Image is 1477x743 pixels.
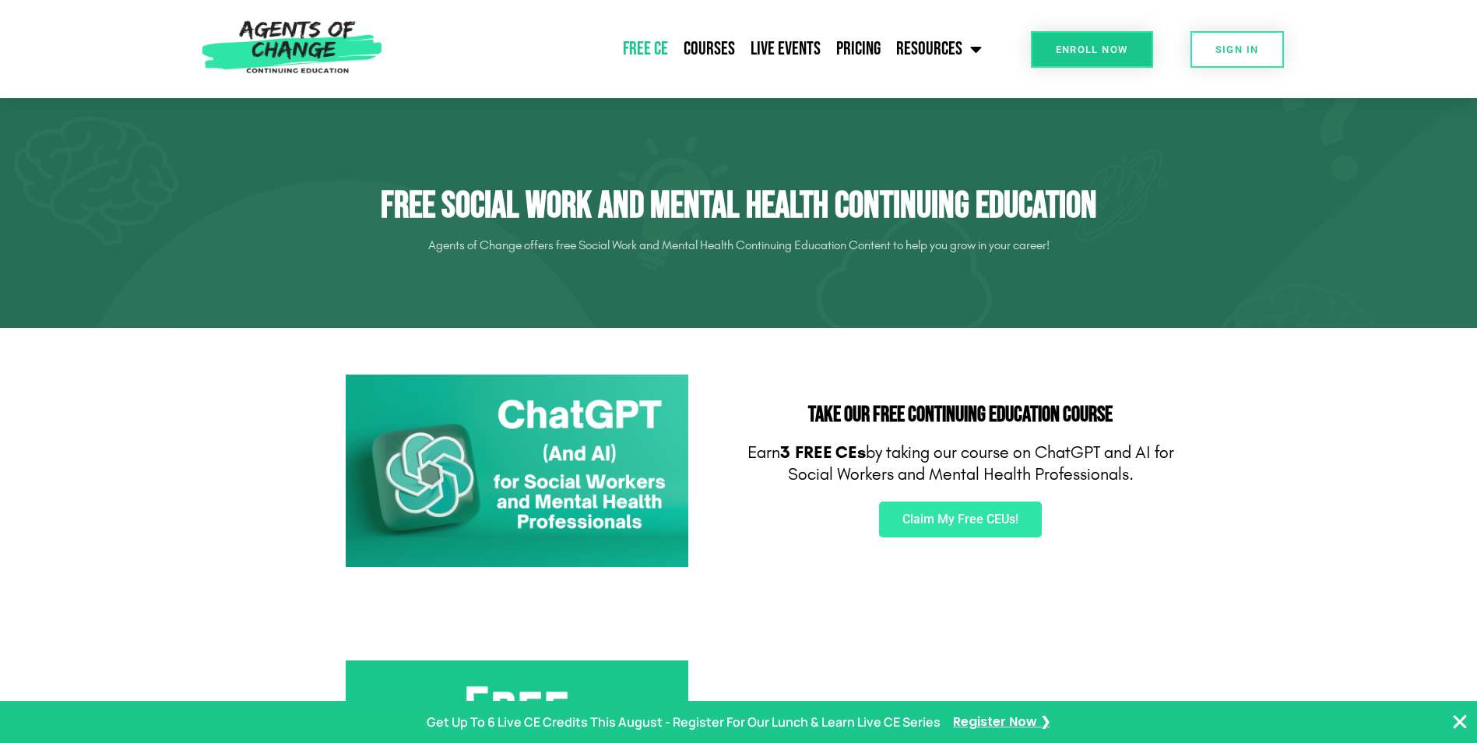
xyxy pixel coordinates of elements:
[1451,713,1469,731] button: Close Banner
[676,30,743,69] a: Courses
[303,184,1175,229] h1: Free Social Work and Mental Health Continuing Education
[303,233,1175,258] p: Agents of Change offers free Social Work and Mental Health Continuing Education Content to help y...
[1190,31,1284,68] a: SIGN IN
[747,404,1175,426] h2: Take Our FREE Continuing Education Course
[390,30,990,69] nav: Menu
[879,502,1042,537] a: Claim My Free CEUs!
[953,711,1050,734] a: Register Now ❯
[1056,44,1128,55] span: Enroll Now
[828,30,888,69] a: Pricing
[743,30,828,69] a: Live Events
[747,442,1175,486] p: Earn by taking our course on ChatGPT and AI for Social Workers and Mental Health Professionals.
[427,711,941,734] p: Get Up To 6 Live CE Credits This August - Register For Our Lunch & Learn Live CE Series
[902,513,1018,526] span: Claim My Free CEUs!
[888,30,990,69] a: Resources
[1215,44,1259,55] span: SIGN IN
[780,442,866,463] b: 3 FREE CEs
[1031,31,1153,68] a: Enroll Now
[615,30,676,69] a: Free CE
